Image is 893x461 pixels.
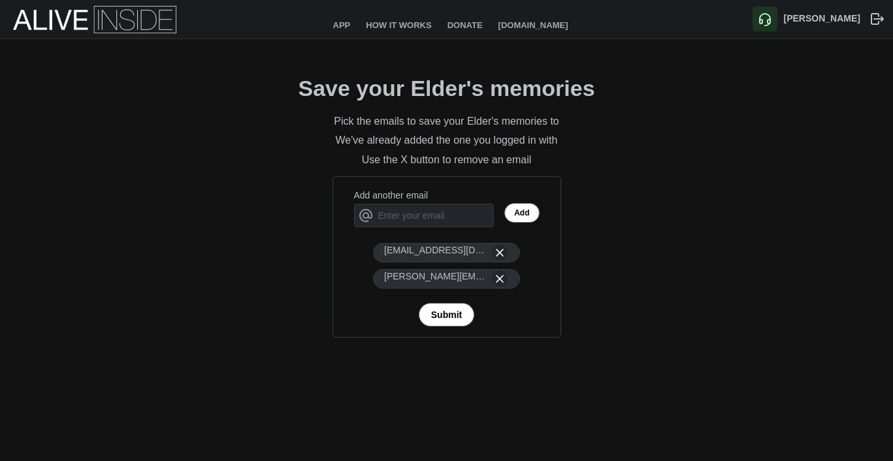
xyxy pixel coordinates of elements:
a: How It Works [358,14,439,38]
a: Donate [440,14,491,38]
label: Add another email [354,189,429,203]
button: Submit [419,303,474,326]
span: Submit [431,304,462,326]
div: Pick the emails to save your Elder's memories to [334,114,559,133]
img: Alive Inside Logo [13,6,176,33]
b: [PERSON_NAME] [784,13,860,24]
div: Use the X button to remove an email [362,152,532,168]
div: We've already added the one you logged in with [336,133,558,152]
div: [PERSON_NAME][EMAIL_ADDRESS][PERSON_NAME][DOMAIN_NAME] [384,270,491,288]
span: Add [514,204,529,222]
button: Add [504,203,539,223]
h2: Save your Elder's memories [287,63,605,113]
a: [DOMAIN_NAME] [491,14,576,38]
a: App [325,14,359,38]
input: Enter your email [354,204,495,227]
div: [EMAIL_ADDRESS][DOMAIN_NAME] [384,244,491,262]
